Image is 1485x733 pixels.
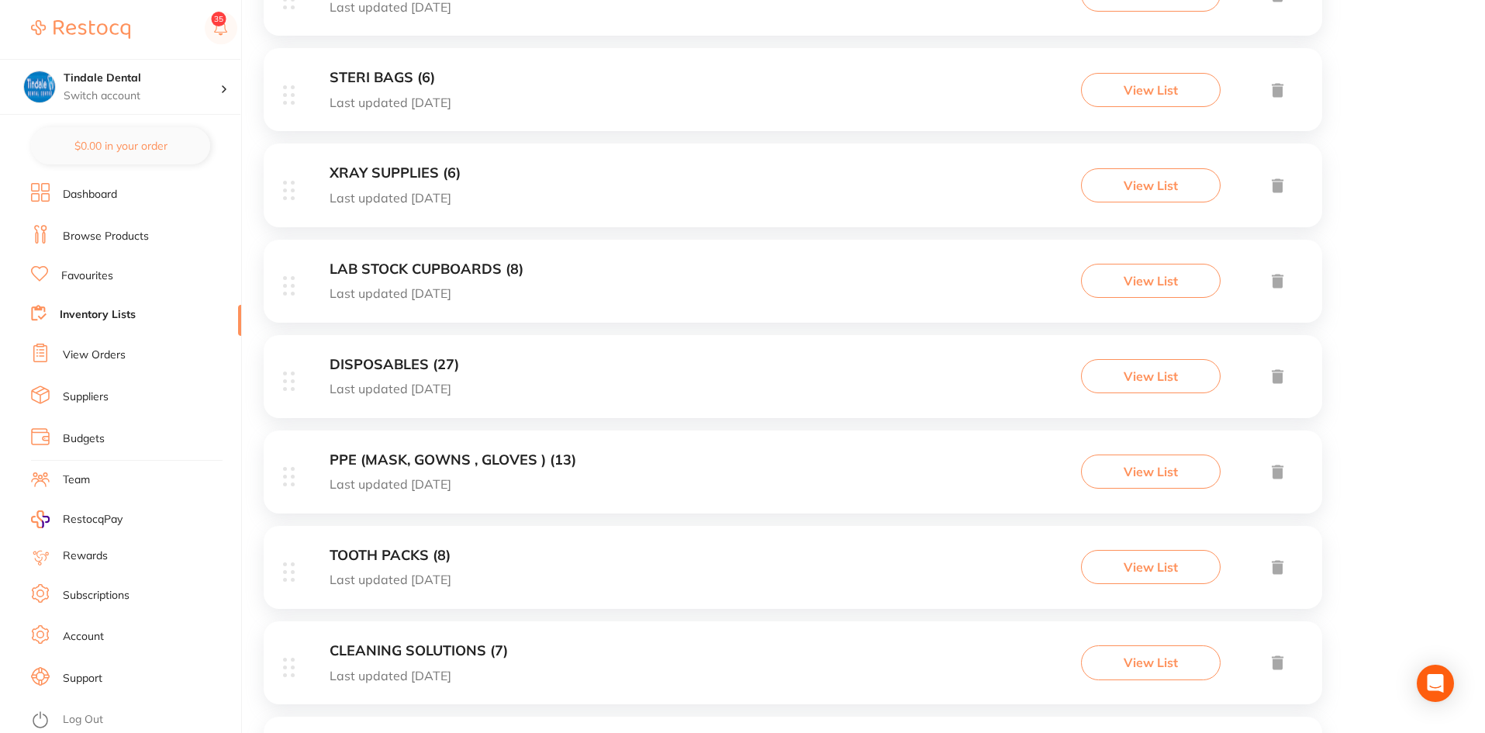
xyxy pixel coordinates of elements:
[1081,359,1221,393] button: View List
[63,629,104,645] a: Account
[63,347,126,363] a: View Orders
[330,357,459,373] h3: DISPOSABLES (27)
[31,510,50,528] img: RestocqPay
[330,70,451,86] h3: STERI BAGS (6)
[330,669,508,683] p: Last updated [DATE]
[1081,645,1221,679] button: View List
[330,382,459,396] p: Last updated [DATE]
[264,143,1322,239] div: XRAY SUPPLIES (6)Last updated [DATE]View List
[264,430,1322,526] div: PPE (MASK, GOWNS , GLOVES ) (13)Last updated [DATE]View List
[63,712,103,728] a: Log Out
[1081,73,1221,107] button: View List
[63,472,90,488] a: Team
[63,229,149,244] a: Browse Products
[330,286,523,300] p: Last updated [DATE]
[330,643,508,659] h3: CLEANING SOLUTIONS (7)
[63,389,109,405] a: Suppliers
[63,187,117,202] a: Dashboard
[63,512,123,527] span: RestocqPay
[264,621,1322,717] div: CLEANING SOLUTIONS (7)Last updated [DATE]View List
[330,477,576,491] p: Last updated [DATE]
[1081,455,1221,489] button: View List
[31,510,123,528] a: RestocqPay
[1417,665,1454,702] div: Open Intercom Messenger
[264,335,1322,430] div: DISPOSABLES (27)Last updated [DATE]View List
[330,452,576,468] h3: PPE (MASK, GOWNS , GLOVES ) (13)
[64,88,220,104] p: Switch account
[31,12,130,47] a: Restocq Logo
[63,548,108,564] a: Rewards
[1081,168,1221,202] button: View List
[264,240,1322,335] div: LAB STOCK CUPBOARDS (8)Last updated [DATE]View List
[330,191,461,205] p: Last updated [DATE]
[1081,264,1221,298] button: View List
[24,71,55,102] img: Tindale Dental
[61,268,113,284] a: Favourites
[31,127,210,164] button: $0.00 in your order
[330,572,451,586] p: Last updated [DATE]
[31,708,237,733] button: Log Out
[264,526,1322,621] div: TOOTH PACKS (8)Last updated [DATE]View List
[330,95,451,109] p: Last updated [DATE]
[1081,550,1221,584] button: View List
[63,431,105,447] a: Budgets
[63,671,102,686] a: Support
[31,20,130,39] img: Restocq Logo
[64,71,220,86] h4: Tindale Dental
[264,48,1322,143] div: STERI BAGS (6)Last updated [DATE]View List
[63,588,130,603] a: Subscriptions
[330,548,451,564] h3: TOOTH PACKS (8)
[330,261,523,278] h3: LAB STOCK CUPBOARDS (8)
[330,165,461,182] h3: XRAY SUPPLIES (6)
[60,307,136,323] a: Inventory Lists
